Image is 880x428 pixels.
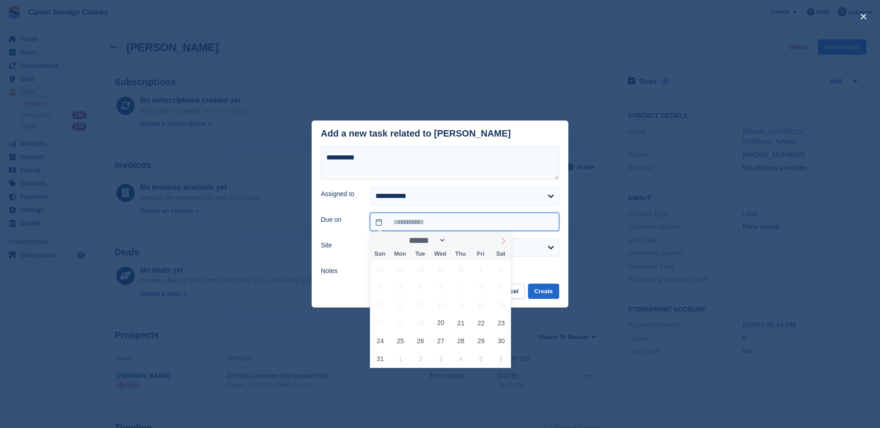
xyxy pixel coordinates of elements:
span: August 26, 2025 [412,332,429,350]
span: August 23, 2025 [492,314,510,332]
span: August 17, 2025 [371,314,389,332]
span: August 1, 2025 [472,260,490,278]
span: August 6, 2025 [432,278,450,296]
div: Add a new task related to [PERSON_NAME] [321,128,511,139]
span: August 28, 2025 [452,332,470,350]
label: Notes [321,266,359,276]
span: Sun [370,251,390,257]
span: August 13, 2025 [432,296,450,314]
span: Sat [491,251,511,257]
span: August 4, 2025 [391,278,409,296]
span: July 30, 2025 [432,260,450,278]
span: August 7, 2025 [452,278,470,296]
button: close [856,9,871,24]
span: August 9, 2025 [492,278,510,296]
span: Wed [430,251,451,257]
span: July 28, 2025 [391,260,409,278]
span: July 31, 2025 [452,260,470,278]
span: August 19, 2025 [412,314,429,332]
span: August 2, 2025 [492,260,510,278]
span: August 10, 2025 [371,296,389,314]
span: September 5, 2025 [472,350,490,368]
span: August 21, 2025 [452,314,470,332]
span: September 2, 2025 [412,350,429,368]
span: August 31, 2025 [371,350,389,368]
span: August 16, 2025 [492,296,510,314]
span: August 27, 2025 [432,332,450,350]
span: August 14, 2025 [452,296,470,314]
span: August 3, 2025 [371,278,389,296]
span: September 6, 2025 [492,350,510,368]
label: Site [321,241,359,250]
span: August 18, 2025 [391,314,409,332]
span: September 1, 2025 [391,350,409,368]
span: August 30, 2025 [492,332,510,350]
span: Tue [410,251,430,257]
span: August 8, 2025 [472,278,490,296]
label: Assigned to [321,189,359,199]
span: July 27, 2025 [371,260,389,278]
span: August 24, 2025 [371,332,389,350]
span: Mon [390,251,410,257]
span: August 11, 2025 [391,296,409,314]
span: August 12, 2025 [412,296,429,314]
span: August 25, 2025 [391,332,409,350]
span: September 4, 2025 [452,350,470,368]
label: Due on [321,215,359,225]
span: August 5, 2025 [412,278,429,296]
input: Year [446,236,475,245]
span: September 3, 2025 [432,350,450,368]
span: August 22, 2025 [472,314,490,332]
button: Create [528,284,559,299]
span: August 20, 2025 [432,314,450,332]
span: August 15, 2025 [472,296,490,314]
select: Month [406,236,446,245]
span: Thu [451,251,471,257]
span: August 29, 2025 [472,332,490,350]
span: July 29, 2025 [412,260,429,278]
span: Fri [471,251,491,257]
